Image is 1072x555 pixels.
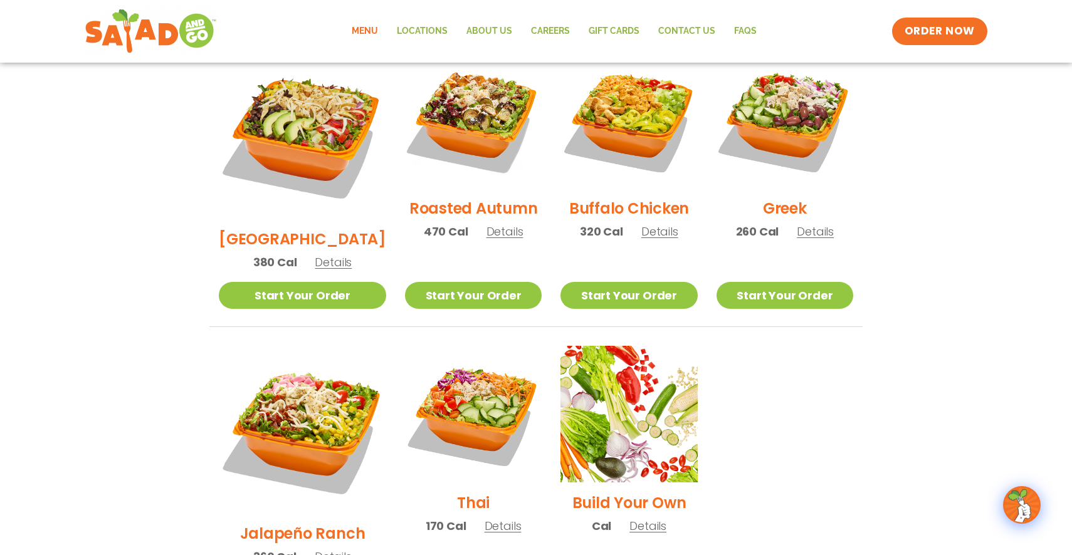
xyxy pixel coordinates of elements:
a: Contact Us [649,17,725,46]
h2: Build Your Own [572,492,686,514]
span: Details [485,518,522,534]
a: GIFT CARDS [579,17,649,46]
span: 380 Cal [253,254,297,271]
a: Locations [387,17,457,46]
a: Start Your Order [219,282,386,309]
span: 320 Cal [580,223,623,240]
a: Start Your Order [405,282,542,309]
img: Product photo for Greek Salad [717,51,853,188]
img: new-SAG-logo-768×292 [85,6,217,56]
a: About Us [457,17,522,46]
span: Details [641,224,678,239]
img: Product photo for Jalapeño Ranch Salad [219,346,386,513]
span: 470 Cal [424,223,468,240]
a: Start Your Order [560,282,697,309]
img: wpChatIcon [1004,487,1039,522]
img: Product photo for Buffalo Chicken Salad [560,51,697,188]
span: Cal [592,517,611,534]
a: Start Your Order [717,282,853,309]
span: 170 Cal [426,517,466,534]
span: Details [315,254,352,270]
a: Careers [522,17,579,46]
span: 260 Cal [736,223,779,240]
span: Details [797,224,834,239]
h2: Thai [457,492,490,514]
img: Product photo for Thai Salad [405,346,542,482]
a: ORDER NOW [892,18,987,45]
span: ORDER NOW [905,24,975,39]
h2: Buffalo Chicken [569,197,689,219]
h2: [GEOGRAPHIC_DATA] [219,228,386,250]
h2: Greek [763,197,807,219]
h2: Jalapeño Ranch [240,522,365,544]
a: Menu [342,17,387,46]
nav: Menu [342,17,766,46]
img: Product photo for Build Your Own [560,346,697,482]
img: Product photo for Roasted Autumn Salad [405,51,542,188]
img: Product photo for BBQ Ranch Salad [219,51,386,219]
h2: Roasted Autumn [409,197,538,219]
span: Details [629,518,666,534]
a: FAQs [725,17,766,46]
span: Details [486,224,523,239]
